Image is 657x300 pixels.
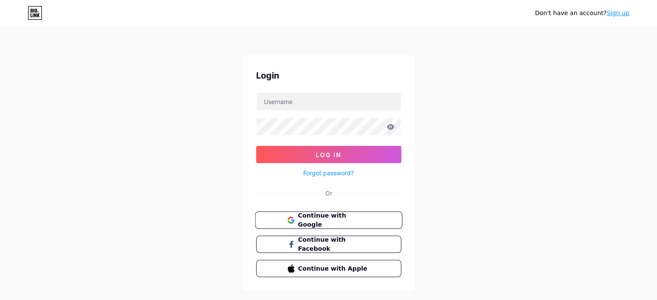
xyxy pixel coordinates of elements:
[256,236,401,253] button: Continue with Facebook
[256,146,401,163] button: Log In
[256,212,401,229] a: Continue with Google
[256,260,401,277] button: Continue with Apple
[298,211,370,230] span: Continue with Google
[325,189,332,198] div: Or
[255,212,402,229] button: Continue with Google
[257,93,401,110] input: Username
[535,9,629,18] div: Don't have an account?
[298,264,369,273] span: Continue with Apple
[303,168,354,177] a: Forgot password?
[256,69,401,82] div: Login
[298,235,369,253] span: Continue with Facebook
[316,151,341,158] span: Log In
[606,9,629,16] a: Sign up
